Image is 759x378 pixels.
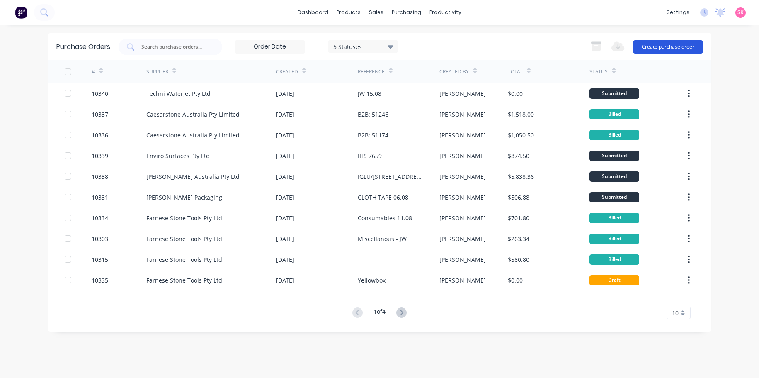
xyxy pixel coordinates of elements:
[92,151,108,160] div: 10339
[276,89,294,98] div: [DATE]
[358,172,423,181] div: IGLU/[STREET_ADDRESS][PERSON_NAME]
[589,234,639,244] div: Billed
[589,88,639,99] div: Submitted
[146,255,222,264] div: Farnese Stone Tools Pty Ltd
[146,151,210,160] div: Enviro Surfaces Pty Ltd
[439,255,486,264] div: [PERSON_NAME]
[737,9,744,16] span: SK
[589,213,639,223] div: Billed
[92,255,108,264] div: 10315
[276,110,294,119] div: [DATE]
[373,307,386,319] div: 1 of 4
[141,43,209,51] input: Search purchase orders...
[276,172,294,181] div: [DATE]
[508,234,529,243] div: $263.34
[508,68,523,76] div: Total
[146,172,240,181] div: [PERSON_NAME] Australia Pty Ltd
[146,193,222,202] div: [PERSON_NAME] Packaging
[146,89,211,98] div: Techni Waterjet Pty Ltd
[15,6,27,19] img: Factory
[365,6,388,19] div: sales
[333,42,393,51] div: 5 Statuses
[235,41,305,53] input: Order Date
[508,172,534,181] div: $5,838.36
[358,131,388,139] div: B2B: 51174
[92,172,108,181] div: 10338
[276,276,294,285] div: [DATE]
[425,6,466,19] div: productivity
[589,192,639,202] div: Submitted
[293,6,332,19] a: dashboard
[439,68,469,76] div: Created By
[358,89,381,98] div: JW 15.08
[589,151,639,161] div: Submitted
[276,151,294,160] div: [DATE]
[439,214,486,222] div: [PERSON_NAME]
[439,172,486,181] div: [PERSON_NAME]
[589,254,639,265] div: Billed
[146,131,240,139] div: Caesarstone Australia Pty Limited
[589,130,639,140] div: Billed
[358,214,412,222] div: Consumables 11.08
[358,110,388,119] div: B2B: 51246
[146,214,222,222] div: Farnese Stone Tools Pty Ltd
[92,193,108,202] div: 10331
[672,309,679,317] span: 10
[508,276,523,285] div: $0.00
[508,255,529,264] div: $580.80
[508,193,529,202] div: $506.88
[92,110,108,119] div: 10337
[92,214,108,222] div: 10334
[388,6,425,19] div: purchasing
[276,193,294,202] div: [DATE]
[92,276,108,285] div: 10335
[439,110,486,119] div: [PERSON_NAME]
[508,89,523,98] div: $0.00
[358,193,408,202] div: CLOTH TAPE 06.08
[92,89,108,98] div: 10340
[439,151,486,160] div: [PERSON_NAME]
[276,68,298,76] div: Created
[508,110,534,119] div: $1,518.00
[146,110,240,119] div: Caesarstone Australia Pty Limited
[92,68,95,76] div: #
[276,255,294,264] div: [DATE]
[508,131,534,139] div: $1,050.50
[589,171,639,182] div: Submitted
[146,276,222,285] div: Farnese Stone Tools Pty Ltd
[439,131,486,139] div: [PERSON_NAME]
[276,234,294,243] div: [DATE]
[508,214,529,222] div: $701.80
[589,275,639,285] div: Draft
[146,68,168,76] div: Supplier
[56,42,110,52] div: Purchase Orders
[358,68,385,76] div: Reference
[439,89,486,98] div: [PERSON_NAME]
[662,6,694,19] div: settings
[92,234,108,243] div: 10303
[276,214,294,222] div: [DATE]
[146,234,222,243] div: Farnese Stone Tools Pty Ltd
[439,234,486,243] div: [PERSON_NAME]
[276,131,294,139] div: [DATE]
[589,68,608,76] div: Status
[332,6,365,19] div: products
[633,40,703,54] button: Create purchase order
[439,193,486,202] div: [PERSON_NAME]
[439,276,486,285] div: [PERSON_NAME]
[92,131,108,139] div: 10336
[358,276,386,285] div: Yellowbox
[589,109,639,119] div: Billed
[358,234,407,243] div: Miscellanous - JW
[508,151,529,160] div: $874.50
[358,151,382,160] div: IHS 7659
